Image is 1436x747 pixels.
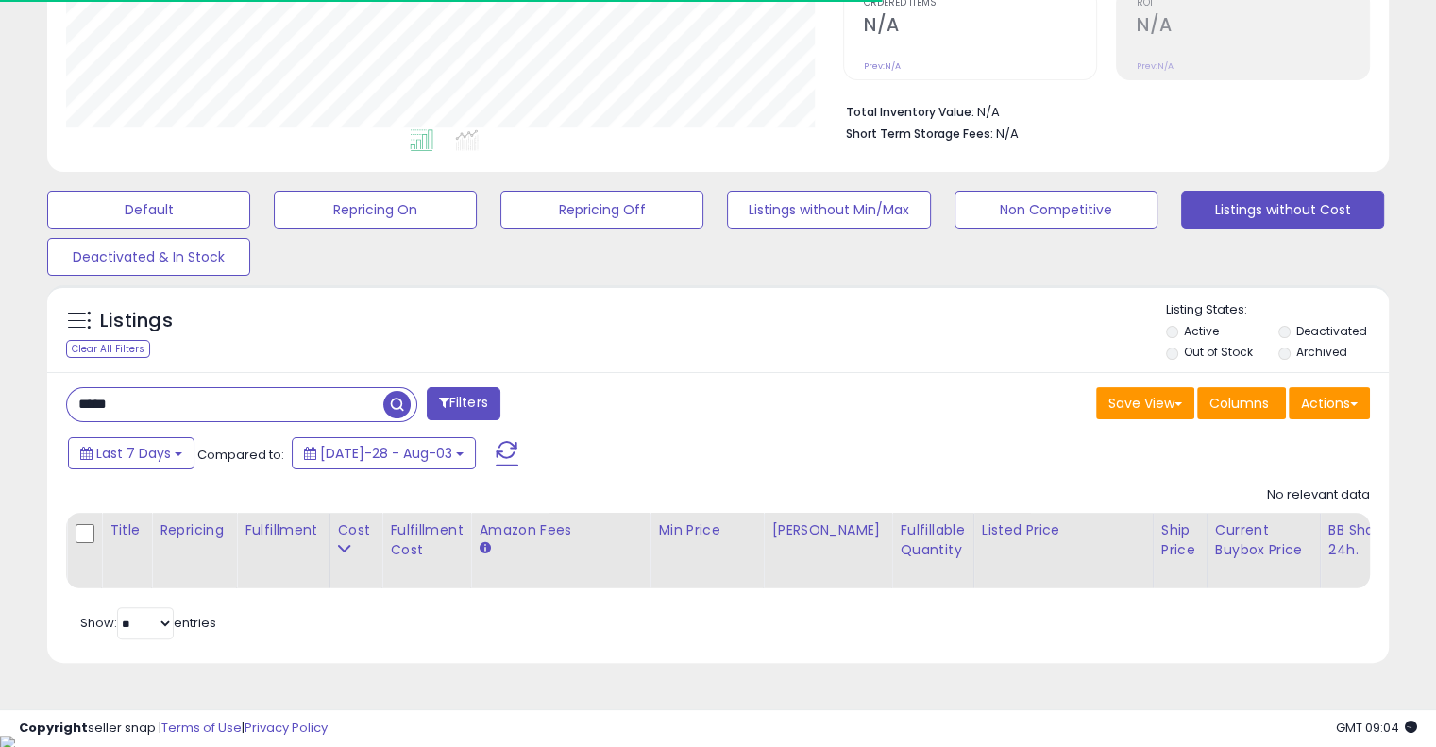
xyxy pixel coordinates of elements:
div: Clear All Filters [66,340,150,358]
button: [DATE]-28 - Aug-03 [292,437,476,469]
p: Listing States: [1166,301,1389,319]
div: Fulfillment [245,520,321,540]
div: Repricing [160,520,228,540]
div: Current Buybox Price [1215,520,1312,560]
button: Listings without Min/Max [727,191,930,229]
b: Total Inventory Value: [846,104,974,120]
button: Save View [1096,387,1194,419]
div: Fulfillment Cost [390,520,463,560]
small: Amazon Fees. [479,540,490,557]
div: Amazon Fees [479,520,642,540]
a: Privacy Policy [245,719,328,737]
button: Repricing Off [500,191,703,229]
span: N/A [996,125,1019,143]
small: Prev: N/A [1137,60,1174,72]
button: Listings without Cost [1181,191,1384,229]
button: Columns [1197,387,1286,419]
span: Last 7 Days [96,444,171,463]
button: Last 7 Days [68,437,194,469]
label: Archived [1295,344,1346,360]
div: [PERSON_NAME] [771,520,884,540]
span: Compared to: [197,446,284,464]
small: Prev: N/A [864,60,901,72]
button: Non Competitive [955,191,1157,229]
div: BB Share 24h. [1328,520,1397,560]
div: seller snap | | [19,720,328,738]
label: Out of Stock [1184,344,1253,360]
h5: Listings [100,308,173,334]
div: No relevant data [1267,486,1370,504]
span: [DATE]-28 - Aug-03 [320,444,452,463]
button: Filters [427,387,500,420]
div: Title [110,520,144,540]
label: Active [1184,323,1219,339]
button: Default [47,191,250,229]
button: Deactivated & In Stock [47,238,250,276]
span: Columns [1209,394,1269,413]
h2: N/A [864,14,1096,40]
span: Show: entries [80,614,216,632]
h2: N/A [1137,14,1369,40]
button: Repricing On [274,191,477,229]
div: Ship Price [1161,520,1199,560]
strong: Copyright [19,719,88,737]
li: N/A [846,99,1356,122]
a: Terms of Use [161,719,242,737]
label: Deactivated [1295,323,1366,339]
b: Short Term Storage Fees: [846,126,993,142]
button: Actions [1289,387,1370,419]
div: Listed Price [982,520,1145,540]
div: Fulfillable Quantity [900,520,965,560]
span: 2025-08-11 09:04 GMT [1336,719,1417,737]
div: Cost [338,520,375,540]
div: Min Price [658,520,755,540]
